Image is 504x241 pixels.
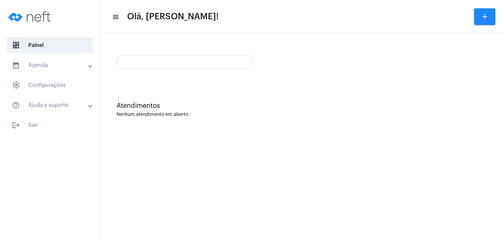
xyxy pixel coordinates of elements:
span: sidenav icon [12,81,20,89]
mat-icon: sidenav icon [12,121,20,129]
mat-expansion-panel-header: sidenav iconAjuda e suporte [4,97,100,113]
mat-panel-title: Ajuda e suporte [12,101,89,109]
div: Nenhum atendimento em aberto. [117,112,487,117]
mat-icon: sidenav icon [112,13,119,21]
mat-icon: add [481,13,489,21]
mat-panel-title: Agenda [12,61,89,69]
span: Sair [7,117,93,133]
mat-icon: sidenav icon [12,61,20,69]
mat-expansion-panel-header: sidenav iconAgenda [4,57,100,73]
span: Olá, [PERSON_NAME]! [127,11,219,22]
span: sidenav icon [12,41,20,49]
span: Configurações [7,77,93,93]
mat-icon: sidenav icon [12,101,20,109]
img: logo-neft-novo-2.png [5,3,55,30]
div: Atendimentos [117,102,487,110]
span: Painel [7,37,93,53]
